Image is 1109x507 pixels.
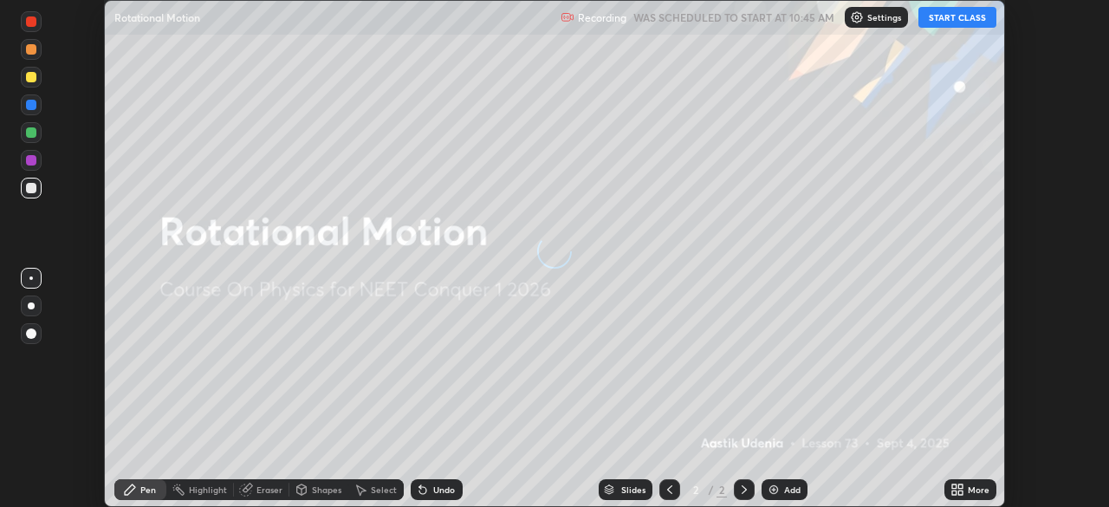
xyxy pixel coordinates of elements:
button: START CLASS [918,7,996,28]
div: 2 [687,484,704,495]
div: / [708,484,713,495]
p: Recording [578,11,626,24]
div: 2 [717,482,727,497]
div: Slides [621,485,645,494]
div: Undo [433,485,455,494]
div: Pen [140,485,156,494]
img: class-settings-icons [850,10,864,24]
h5: WAS SCHEDULED TO START AT 10:45 AM [633,10,834,25]
img: add-slide-button [767,483,781,497]
div: Add [784,485,801,494]
div: Select [371,485,397,494]
p: Rotational Motion [114,10,200,24]
img: recording.375f2c34.svg [561,10,574,24]
div: Shapes [312,485,341,494]
div: Highlight [189,485,227,494]
div: Eraser [256,485,282,494]
p: Settings [867,13,901,22]
div: More [968,485,989,494]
